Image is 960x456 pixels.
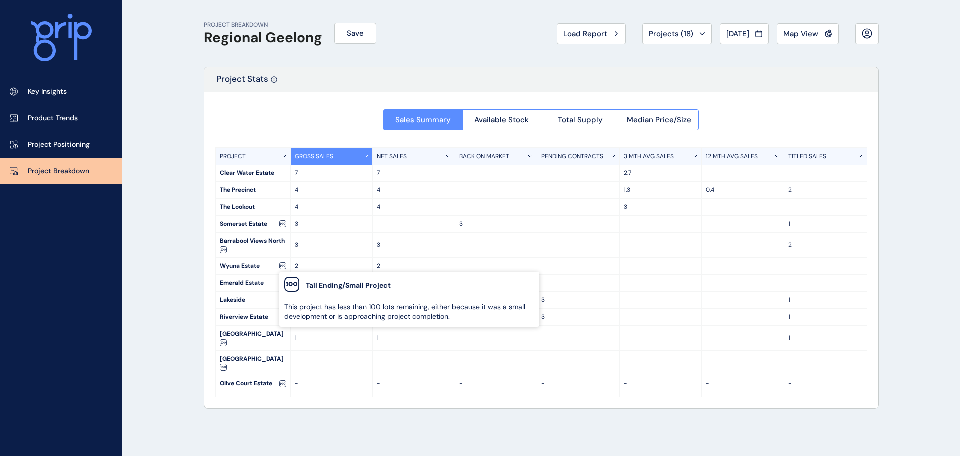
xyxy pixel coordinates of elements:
div: The Lookout [216,199,290,215]
div: Barrabool Views North [216,233,290,257]
div: Riverview Estate [216,309,290,325]
p: 2.7 [624,169,698,177]
div: Somerset Estate [216,216,290,232]
p: - [706,313,780,321]
p: - [788,262,863,270]
p: Project Breakdown [28,166,89,176]
p: - [624,262,698,270]
p: - [541,279,615,287]
p: 1 [788,220,863,228]
p: - [624,296,698,304]
p: - [541,379,615,388]
button: Map View [777,23,839,44]
p: 2 [788,241,863,249]
p: - [624,220,698,228]
p: 4 [377,186,451,194]
span: Projects ( 18 ) [649,29,693,39]
p: - [706,279,780,287]
p: 1 [788,296,863,304]
p: BACK ON MARKET [459,152,509,161]
label: Tail Ending/Small Project [306,281,391,291]
p: - [624,379,698,388]
p: 2 [788,186,863,194]
p: 2 [295,262,369,270]
div: Clear Water Estate [216,165,290,181]
p: 1.3 [624,186,698,194]
p: - [788,203,863,211]
button: [DATE] [720,23,769,44]
span: Total Supply [558,115,603,125]
span: Median Price/Size [627,115,691,125]
p: 4 [377,203,451,211]
p: NET SALES [377,152,407,161]
span: Save [347,28,364,38]
button: Sales Summary [383,109,462,130]
p: - [377,359,451,367]
p: - [788,279,863,287]
p: 3 [541,296,615,304]
p: - [459,203,533,211]
p: 3 MTH AVG SALES [624,152,674,161]
div: [GEOGRAPHIC_DATA] [216,351,290,375]
button: Available Stock [462,109,541,130]
p: 7 [295,169,369,177]
p: 2 [377,262,451,270]
p: Key Insights [28,87,67,97]
p: - [706,241,780,249]
p: - [541,220,615,228]
p: 1 [788,334,863,342]
p: - [459,241,533,249]
p: - [624,334,698,342]
p: - [706,296,780,304]
p: - [788,169,863,177]
p: PENDING CONTRACTS [541,152,603,161]
p: 4 [295,186,369,194]
button: Save [334,23,376,44]
div: The Precinct [216,182,290,198]
p: - [541,334,615,342]
div: Olive Court Estate [216,375,290,392]
p: - [706,169,780,177]
div: Lakeside [216,292,290,308]
span: Available Stock [474,115,529,125]
p: - [706,359,780,367]
span: [DATE] [726,29,749,39]
p: - [541,359,615,367]
p: 7 [377,169,451,177]
p: 1 [788,313,863,321]
span: Load Report [563,29,607,39]
p: - [459,334,533,342]
p: 1 [295,334,369,342]
div: Wyuna Estate [216,258,290,274]
p: GROSS SALES [295,152,333,161]
p: - [706,334,780,342]
p: - [459,379,533,388]
div: Emerald Estate [216,275,290,291]
p: - [459,186,533,194]
p: 3 [377,241,451,249]
button: Total Supply [541,109,620,130]
p: - [459,359,533,367]
p: - [624,359,698,367]
p: - [541,241,615,249]
p: - [541,186,615,194]
p: - [459,262,533,270]
p: 3 [541,313,615,321]
div: [GEOGRAPHIC_DATA] [216,326,290,350]
p: - [377,220,451,228]
p: - [541,262,615,270]
p: PROJECT BREAKDOWN [204,21,322,29]
p: - [624,279,698,287]
p: 4 [295,203,369,211]
p: - [295,359,369,367]
p: - [706,220,780,228]
p: 0.4 [706,186,780,194]
p: - [459,169,533,177]
p: - [624,241,698,249]
p: - [788,359,863,367]
p: - [377,379,451,388]
p: - [624,313,698,321]
button: Projects (18) [642,23,712,44]
div: [PERSON_NAME] Way [216,392,290,417]
p: Product Trends [28,113,78,123]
